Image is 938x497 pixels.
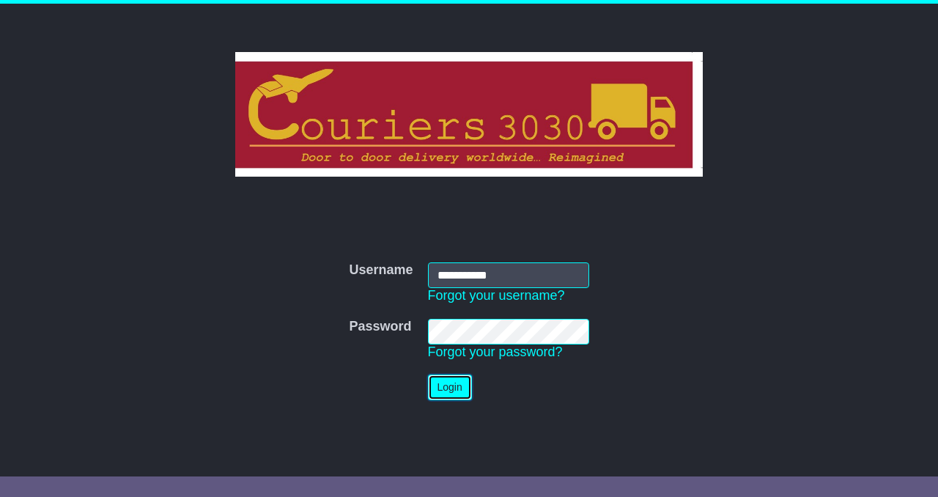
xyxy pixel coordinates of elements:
a: Forgot your username? [428,288,565,303]
label: Username [349,262,413,279]
img: Couriers 3030 [235,52,703,177]
button: Login [428,375,472,400]
a: Forgot your password? [428,345,563,359]
label: Password [349,319,411,335]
